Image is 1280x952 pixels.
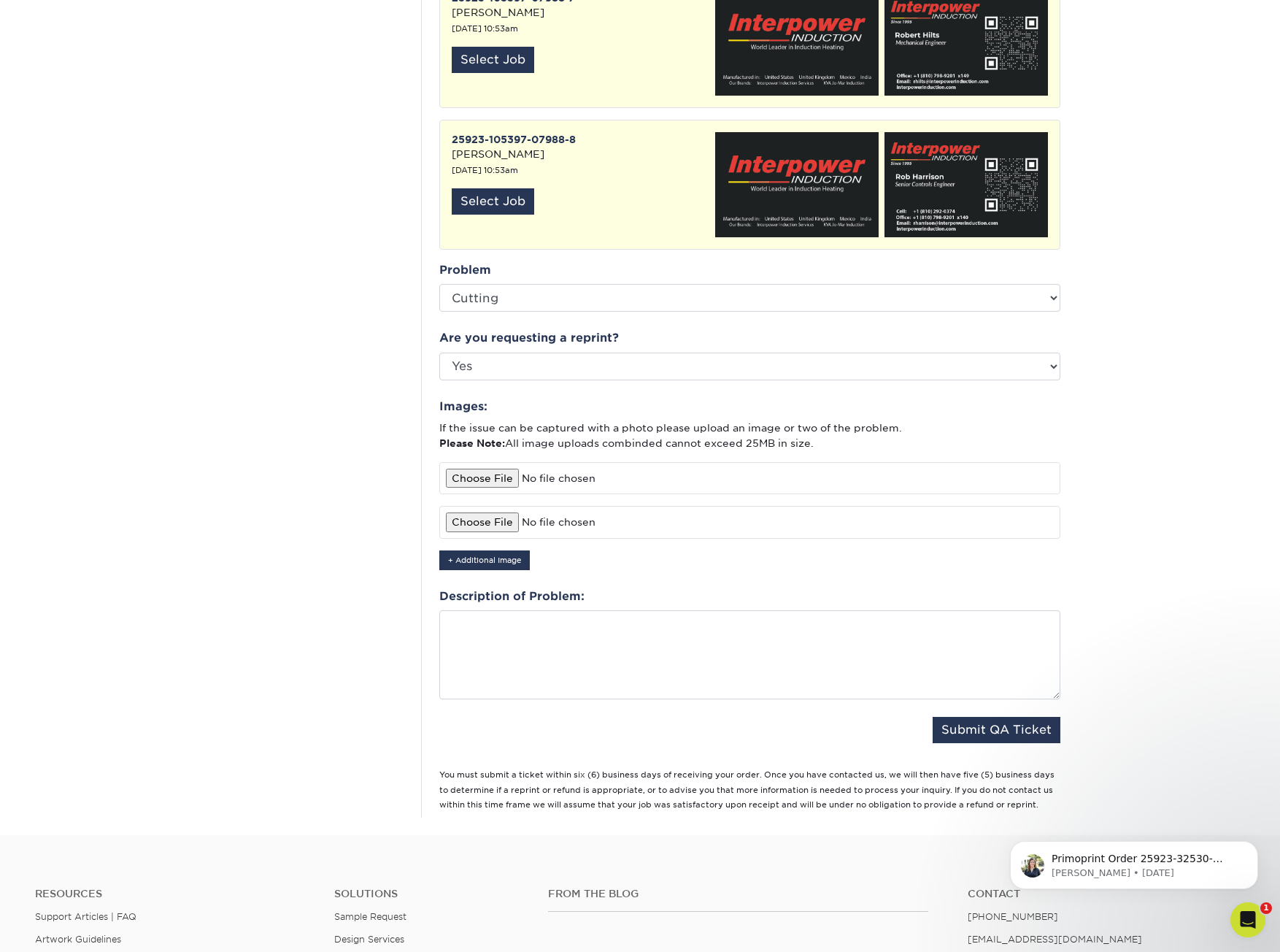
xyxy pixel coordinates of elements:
[63,56,252,69] p: Message from Irene, sent 1w ago
[439,770,1055,810] small: You must submit a ticket within six (6) business days of receiving your order. Once you have cont...
[452,148,544,160] span: [PERSON_NAME]
[452,134,576,145] strong: 25923-105397-07988-8
[439,421,1060,450] p: If the issue can be captured with a photo please upload an image or two of the problem. All image...
[334,888,526,900] h4: Solutions
[988,810,1280,913] iframe: Intercom notifications message
[709,132,879,237] img: 593abeaa-e2ff-4bb4-8bb3-ad7b40554892.jpg
[334,911,406,922] a: Sample Request
[968,911,1058,922] a: [PHONE_NUMBER]
[548,888,928,900] h4: From the Blog
[452,166,518,175] small: [DATE] 10:53am
[1260,902,1272,914] span: 1
[1230,902,1265,937] iframe: Intercom live chat
[63,42,248,315] span: Primoprint Order 25923-32530-07988 Our Quality Assurance Department has determined that this job ...
[439,437,505,449] strong: Please Note:
[334,934,404,945] a: Design Services
[968,934,1142,945] a: [EMAIL_ADDRESS][DOMAIN_NAME]
[452,7,544,18] span: [PERSON_NAME]
[968,888,1245,900] a: Contact
[879,132,1048,237] img: 9eff21b5-8ce9-4a45-814d-226146812eca.jpg
[35,888,312,900] h4: Resources
[452,47,534,73] div: Select Job
[439,550,530,570] button: + Additional Image
[439,263,491,277] strong: Problem
[439,589,585,603] strong: Description of Problem:
[439,331,619,345] strong: Are you requesting a reprint?
[452,188,534,215] div: Select Job
[933,717,1060,743] button: Submit QA Ticket
[452,24,518,34] small: [DATE] 10:53am
[439,399,487,413] strong: Images:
